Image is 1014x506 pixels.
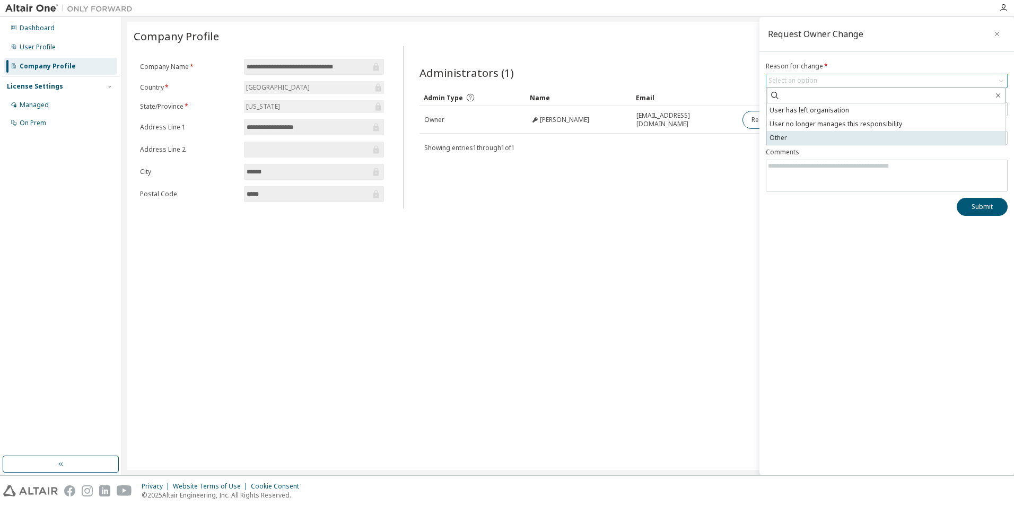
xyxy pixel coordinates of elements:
label: Company Name [140,63,238,71]
label: Comments [766,148,1008,156]
img: linkedin.svg [99,485,110,496]
img: facebook.svg [64,485,75,496]
button: Submit [957,198,1008,216]
label: Country [140,83,238,92]
div: Website Terms of Use [173,482,251,491]
div: Name [530,89,627,106]
div: Privacy [142,482,173,491]
label: New Owner Name [766,119,1008,128]
div: Select an option [766,74,1007,87]
label: New Owner Email [766,91,1008,99]
span: Administrators (1) [419,65,514,80]
span: Admin Type [424,93,463,102]
div: Managed [20,101,49,109]
label: City [140,168,238,176]
img: youtube.svg [117,485,132,496]
div: On Prem [20,119,46,127]
div: [GEOGRAPHIC_DATA] [244,82,311,93]
div: Request Owner Change [768,30,863,38]
button: Request Owner Change [742,111,832,129]
div: [US_STATE] [244,101,282,112]
span: [PERSON_NAME] [540,116,589,124]
label: Address Line 1 [140,123,238,132]
li: User no longer manages this responsibility [767,117,1006,131]
img: Altair One [5,3,138,14]
div: License Settings [7,82,63,91]
span: Company Profile [134,29,219,43]
img: altair_logo.svg [3,485,58,496]
span: Owner [424,116,444,124]
div: Cookie Consent [251,482,305,491]
span: Showing entries 1 through 1 of 1 [424,143,515,152]
label: Reason for change [766,62,1008,71]
img: instagram.svg [82,485,93,496]
div: Select an option [768,76,817,85]
label: Address Line 2 [140,145,238,154]
div: User Profile [20,43,56,51]
label: Postal Code [140,190,238,198]
p: © 2025 Altair Engineering, Inc. All Rights Reserved. [142,491,305,500]
span: [EMAIL_ADDRESS][DOMAIN_NAME] [636,111,733,128]
label: State/Province [140,102,238,111]
div: [US_STATE] [244,100,384,113]
li: User has left organisation [767,103,1006,117]
div: [GEOGRAPHIC_DATA] [244,81,384,94]
div: Dashboard [20,24,55,32]
div: Email [636,89,733,106]
div: Company Profile [20,62,76,71]
li: Other [767,131,1006,145]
